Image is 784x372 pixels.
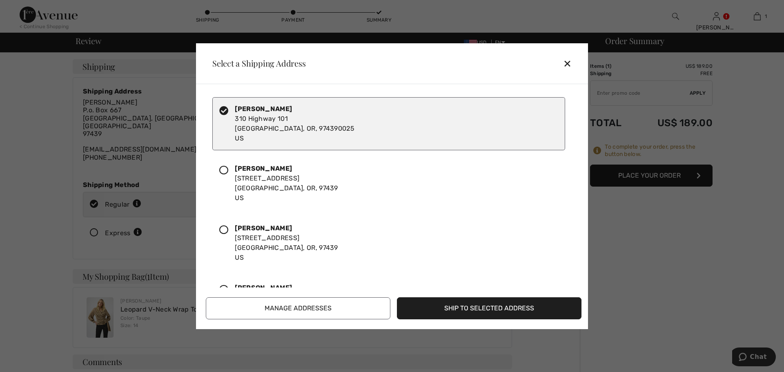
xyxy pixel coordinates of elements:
[397,297,581,319] button: Ship to Selected Address
[206,297,390,319] button: Manage Addresses
[235,165,292,172] strong: [PERSON_NAME]
[235,284,292,292] strong: [PERSON_NAME]
[235,223,338,263] div: [STREET_ADDRESS] [GEOGRAPHIC_DATA], OR, 97439 US
[235,164,338,203] div: [STREET_ADDRESS] [GEOGRAPHIC_DATA], OR, 97439 US
[235,283,338,322] div: P.o. Box 667 [GEOGRAPHIC_DATA], OR, 97439 US
[206,59,306,67] div: Select a Shipping Address
[563,55,578,72] div: ✕
[235,224,292,232] strong: [PERSON_NAME]
[235,104,354,143] div: 310 Highway 101 [GEOGRAPHIC_DATA], OR, 974390025 US
[18,6,35,13] span: Chat
[235,105,292,113] strong: [PERSON_NAME]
